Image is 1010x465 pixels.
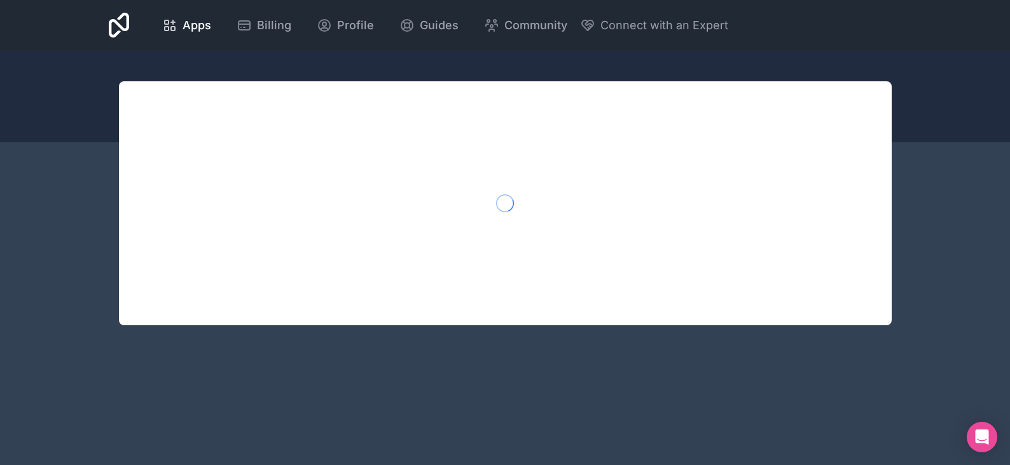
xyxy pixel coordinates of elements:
[337,17,374,34] span: Profile
[257,17,291,34] span: Billing
[580,17,728,34] button: Connect with an Expert
[504,17,567,34] span: Community
[420,17,459,34] span: Guides
[474,11,578,39] a: Community
[600,17,728,34] span: Connect with an Expert
[389,11,469,39] a: Guides
[967,422,997,452] div: Open Intercom Messenger
[183,17,211,34] span: Apps
[152,11,221,39] a: Apps
[307,11,384,39] a: Profile
[226,11,301,39] a: Billing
